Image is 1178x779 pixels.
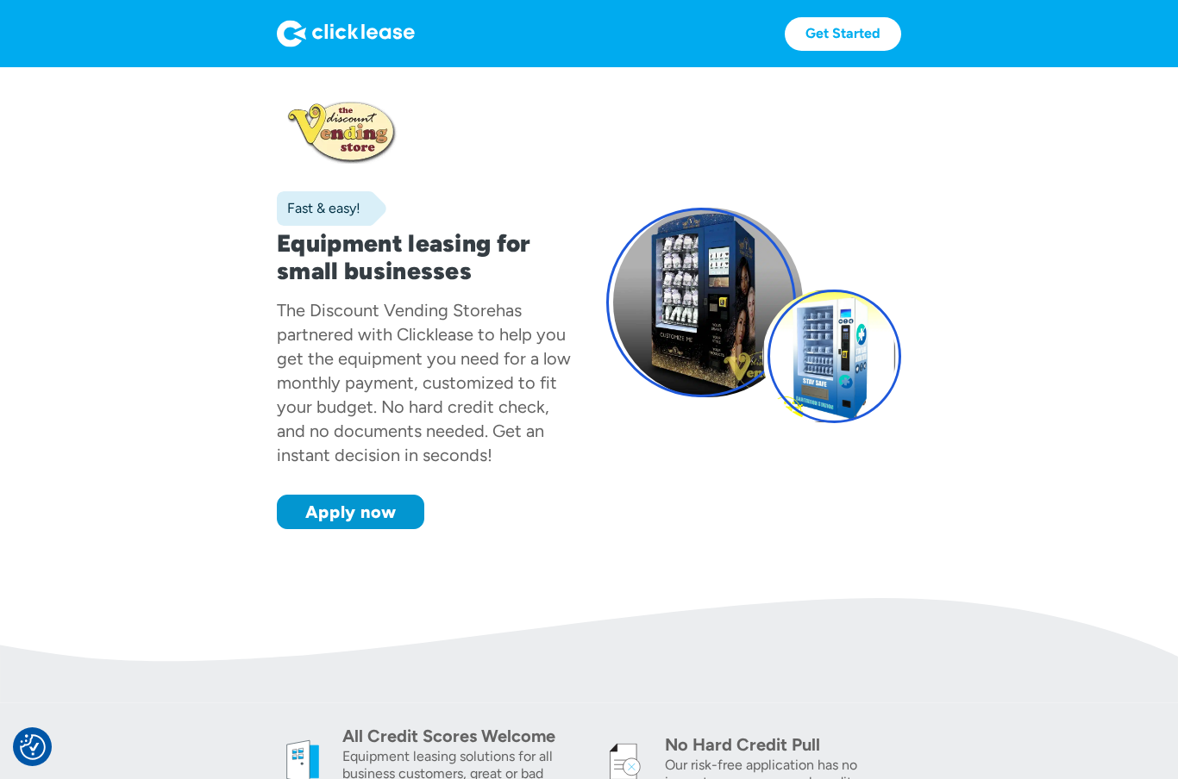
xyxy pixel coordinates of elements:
div: Fast & easy! [277,200,360,217]
a: Apply now [277,495,424,529]
div: The Discount Vending Store [277,300,496,321]
a: Get Started [785,17,901,51]
h1: Equipment leasing for small businesses [277,229,572,284]
div: No Hard Credit Pull [665,732,901,757]
div: All Credit Scores Welcome [342,724,579,748]
button: Consent Preferences [20,734,46,760]
img: Logo [277,20,415,47]
div: has partnered with Clicklease to help you get the equipment you need for a low monthly payment, c... [277,300,571,465]
img: Revisit consent button [20,734,46,760]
